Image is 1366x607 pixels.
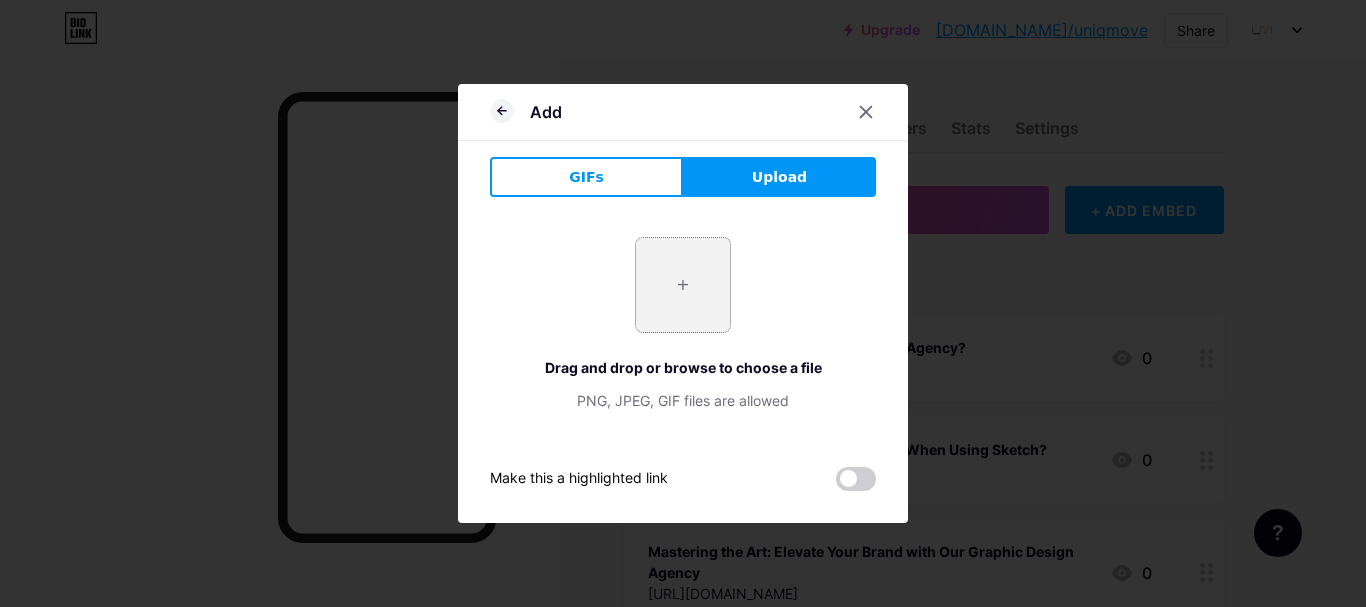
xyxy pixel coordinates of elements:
div: Add [530,100,562,124]
div: Drag and drop or browse to choose a file [490,357,876,378]
div: Make this a highlighted link [490,467,668,491]
button: Upload [683,157,876,197]
div: PNG, JPEG, GIF files are allowed [490,390,876,411]
button: GIFs [490,157,683,197]
span: GIFs [569,167,604,188]
span: Upload [752,167,807,188]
